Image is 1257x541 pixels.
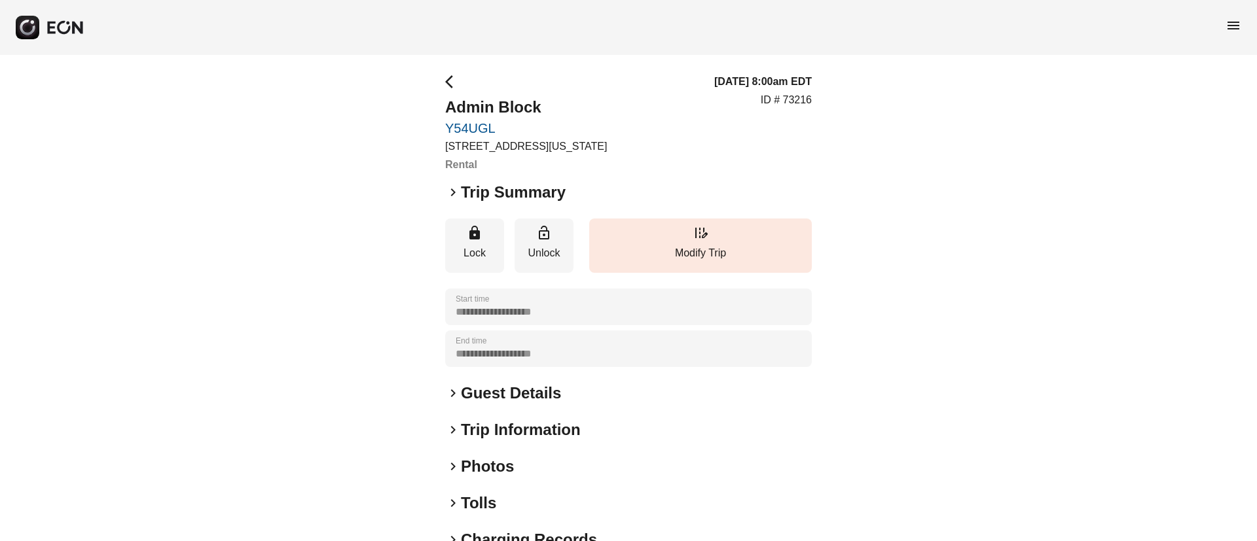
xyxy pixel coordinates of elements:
span: keyboard_arrow_right [445,495,461,511]
span: lock_open [536,225,552,241]
p: Unlock [521,245,567,261]
h2: Trip Information [461,419,581,440]
span: keyboard_arrow_right [445,459,461,474]
p: [STREET_ADDRESS][US_STATE] [445,139,607,154]
h2: Tolls [461,493,496,514]
a: Y54UGL [445,120,607,136]
span: keyboard_arrow_right [445,385,461,401]
h2: Admin Block [445,97,607,118]
span: arrow_back_ios [445,74,461,90]
h3: Rental [445,157,607,173]
h3: [DATE] 8:00am EDT [714,74,812,90]
button: Lock [445,218,504,273]
button: Modify Trip [589,218,812,273]
span: keyboard_arrow_right [445,422,461,438]
span: lock [467,225,483,241]
span: keyboard_arrow_right [445,184,461,200]
p: ID # 73216 [761,92,812,108]
h2: Guest Details [461,383,561,404]
h2: Trip Summary [461,182,566,203]
span: menu [1226,18,1241,33]
span: edit_road [693,225,708,241]
p: Lock [452,245,498,261]
h2: Photos [461,456,514,477]
button: Unlock [515,218,574,273]
p: Modify Trip [596,245,805,261]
